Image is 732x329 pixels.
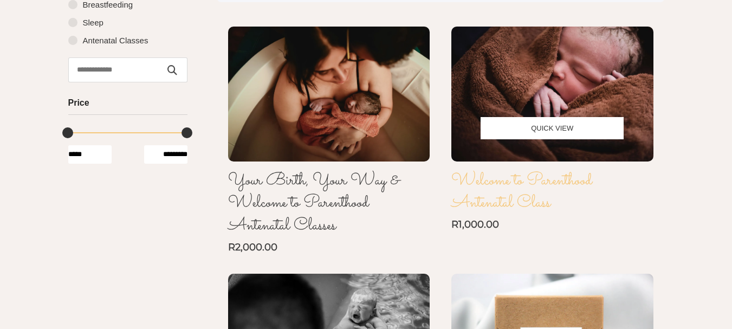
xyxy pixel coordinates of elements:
img: Welcome to Parenthood Antenatal Class [451,27,653,162]
h3: Price [68,91,187,123]
a: Your Birth, Your Way & Welcome to Parenthood Antenatal Classes [228,168,399,238]
a: Quick View [481,117,624,139]
a: Welcome to Parenthood Antenatal Class [451,168,592,216]
a: R1,000.00 [451,218,499,230]
a: R2,000.00 [228,241,277,253]
img: Your Birth, Your Way & Welcome to Parenthood Antenatal Classes [228,27,430,162]
a: Antenatal Classes [68,31,187,49]
a: Sleep [68,14,187,31]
